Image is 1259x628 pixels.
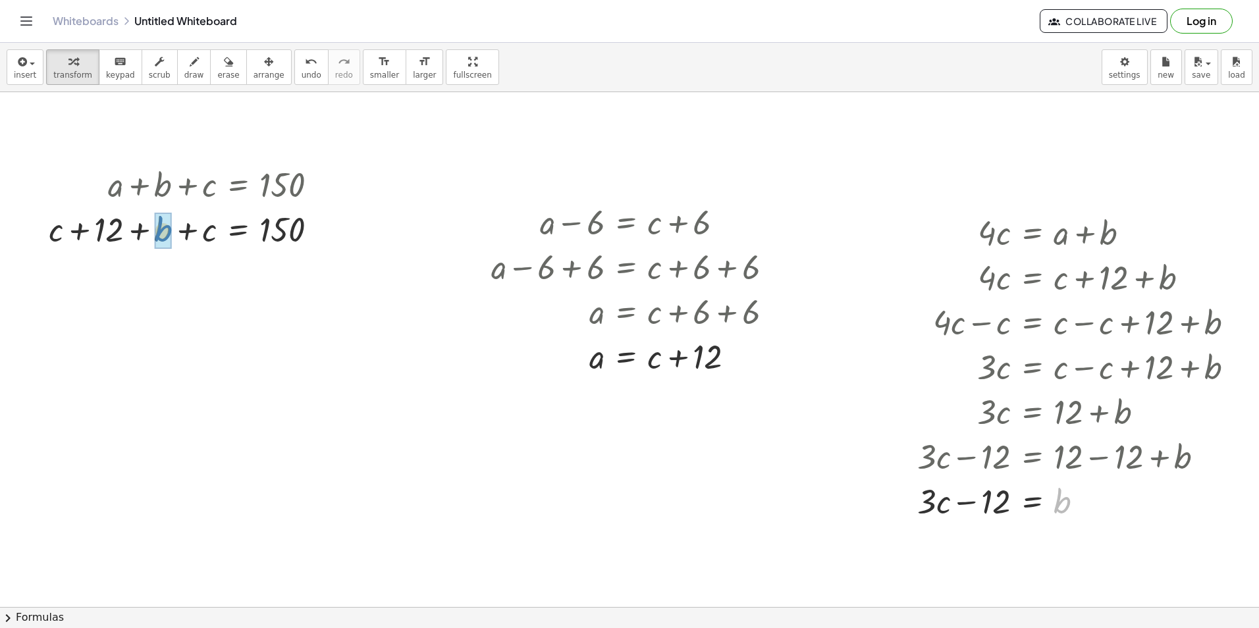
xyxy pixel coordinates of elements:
[254,70,284,80] span: arrange
[328,49,360,85] button: redoredo
[142,49,178,85] button: scrub
[99,49,142,85] button: keyboardkeypad
[294,49,329,85] button: undoundo
[177,49,211,85] button: draw
[453,70,491,80] span: fullscreen
[1158,70,1174,80] span: new
[246,49,292,85] button: arrange
[53,14,119,28] a: Whiteboards
[1051,15,1156,27] span: Collaborate Live
[302,70,321,80] span: undo
[46,49,99,85] button: transform
[1102,49,1148,85] button: settings
[1185,49,1218,85] button: save
[114,54,126,70] i: keyboard
[217,70,239,80] span: erase
[338,54,350,70] i: redo
[378,54,390,70] i: format_size
[106,70,135,80] span: keypad
[1221,49,1252,85] button: load
[370,70,399,80] span: smaller
[1228,70,1245,80] span: load
[413,70,436,80] span: larger
[14,70,36,80] span: insert
[1170,9,1233,34] button: Log in
[1150,49,1182,85] button: new
[16,11,37,32] button: Toggle navigation
[149,70,171,80] span: scrub
[446,49,498,85] button: fullscreen
[1109,70,1140,80] span: settings
[7,49,43,85] button: insert
[1192,70,1210,80] span: save
[210,49,246,85] button: erase
[1040,9,1167,33] button: Collaborate Live
[305,54,317,70] i: undo
[418,54,431,70] i: format_size
[53,70,92,80] span: transform
[406,49,443,85] button: format_sizelarger
[335,70,353,80] span: redo
[363,49,406,85] button: format_sizesmaller
[184,70,204,80] span: draw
